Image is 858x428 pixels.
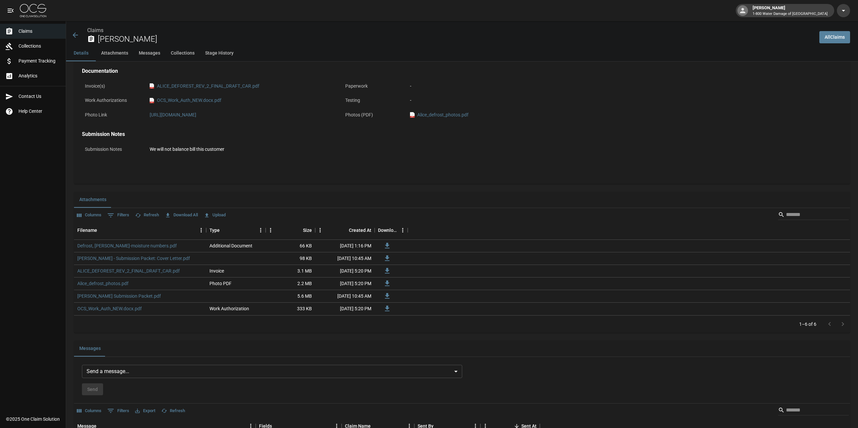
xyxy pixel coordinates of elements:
[4,4,17,17] button: open drawer
[163,210,200,220] button: Download All
[82,143,141,156] p: Submission Notes
[266,221,315,239] div: Size
[375,221,408,239] div: Download
[206,221,266,239] div: Type
[753,11,828,17] p: 1-800 Water Damage of [GEOGRAPHIC_DATA]
[315,303,375,315] div: [DATE] 5:20 PM
[315,265,375,278] div: [DATE] 5:20 PM
[150,83,259,90] a: pdfALICE_DEFOREST_REV_2_FINAL_DRAFT_CAR.pdf
[75,210,103,220] button: Select columns
[74,341,106,357] button: Messages
[98,34,814,44] h2: [PERSON_NAME]
[19,108,60,115] span: Help Center
[799,321,816,327] p: 1–6 of 6
[87,26,814,34] nav: breadcrumb
[819,31,850,43] a: AllClaims
[160,406,187,416] button: Refresh
[74,192,850,208] div: related-list tabs
[133,45,166,61] button: Messages
[410,83,592,90] div: -
[82,68,595,74] h4: Documentation
[74,192,112,208] button: Attachments
[19,93,60,100] span: Contact Us
[315,252,375,265] div: [DATE] 10:45 AM
[342,94,402,107] p: Testing
[398,225,408,235] button: Menu
[77,255,190,262] a: [PERSON_NAME] - Submission Packet: Cover Letter.pdf
[315,278,375,290] div: [DATE] 5:20 PM
[342,108,402,121] p: Photos (PDF)
[266,290,315,303] div: 5.6 MB
[77,221,97,239] div: Filename
[209,221,220,239] div: Type
[77,242,177,249] a: Defrost, [PERSON_NAME]-moisture numbers.pdf
[150,112,196,117] a: [URL][DOMAIN_NAME]
[266,252,315,265] div: 98 KB
[87,27,103,33] a: Claims
[77,268,180,274] a: ALICE_DEFOREST_REV_2_FINAL_DRAFT_CAR.pdf
[106,406,131,416] button: Show filters
[266,278,315,290] div: 2.2 MB
[266,303,315,315] div: 333 KB
[315,225,325,235] button: Menu
[77,293,161,299] a: [PERSON_NAME] Submission Packet.pdf
[266,265,315,278] div: 3.1 MB
[82,80,141,93] p: Invoice(s)
[303,221,312,239] div: Size
[82,131,595,138] h4: Submission Notes
[166,45,200,61] button: Collections
[750,5,830,17] div: [PERSON_NAME]
[315,290,375,303] div: [DATE] 10:45 AM
[19,72,60,79] span: Analytics
[778,405,849,417] div: Search
[82,108,141,121] p: Photo Link
[77,305,142,312] a: OCS_Work_Auth_NEW.docx.pdf
[410,97,592,104] div: -
[19,28,60,35] span: Claims
[19,43,60,50] span: Collections
[209,242,252,249] div: Additional Document
[74,341,850,357] div: related-list tabs
[82,94,141,107] p: Work Authorizations
[342,80,402,93] p: Paperwork
[315,240,375,252] div: [DATE] 1:16 PM
[150,146,592,153] div: We will not balance bill this customer
[209,305,249,312] div: Work Authorization
[778,209,849,221] div: Search
[410,111,468,118] a: pdfAlice_defrost_photos.pdf
[19,58,60,64] span: Payment Tracking
[349,221,371,239] div: Created At
[66,45,96,61] button: Details
[82,365,462,378] div: Send a message...
[106,210,131,221] button: Show filters
[202,210,227,220] button: Upload
[266,225,276,235] button: Menu
[196,225,206,235] button: Menu
[6,416,60,422] div: © 2025 One Claim Solution
[66,45,858,61] div: anchor tabs
[209,280,232,287] div: Photo PDF
[77,280,129,287] a: Alice_defrost_photos.pdf
[133,406,157,416] button: Export
[133,210,161,220] button: Refresh
[378,221,398,239] div: Download
[74,221,206,239] div: Filename
[96,45,133,61] button: Attachments
[266,240,315,252] div: 66 KB
[150,97,221,104] a: pdfOCS_Work_Auth_NEW.docx.pdf
[256,225,266,235] button: Menu
[315,221,375,239] div: Created At
[209,268,224,274] div: Invoice
[20,4,46,17] img: ocs-logo-white-transparent.png
[200,45,239,61] button: Stage History
[75,406,103,416] button: Select columns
